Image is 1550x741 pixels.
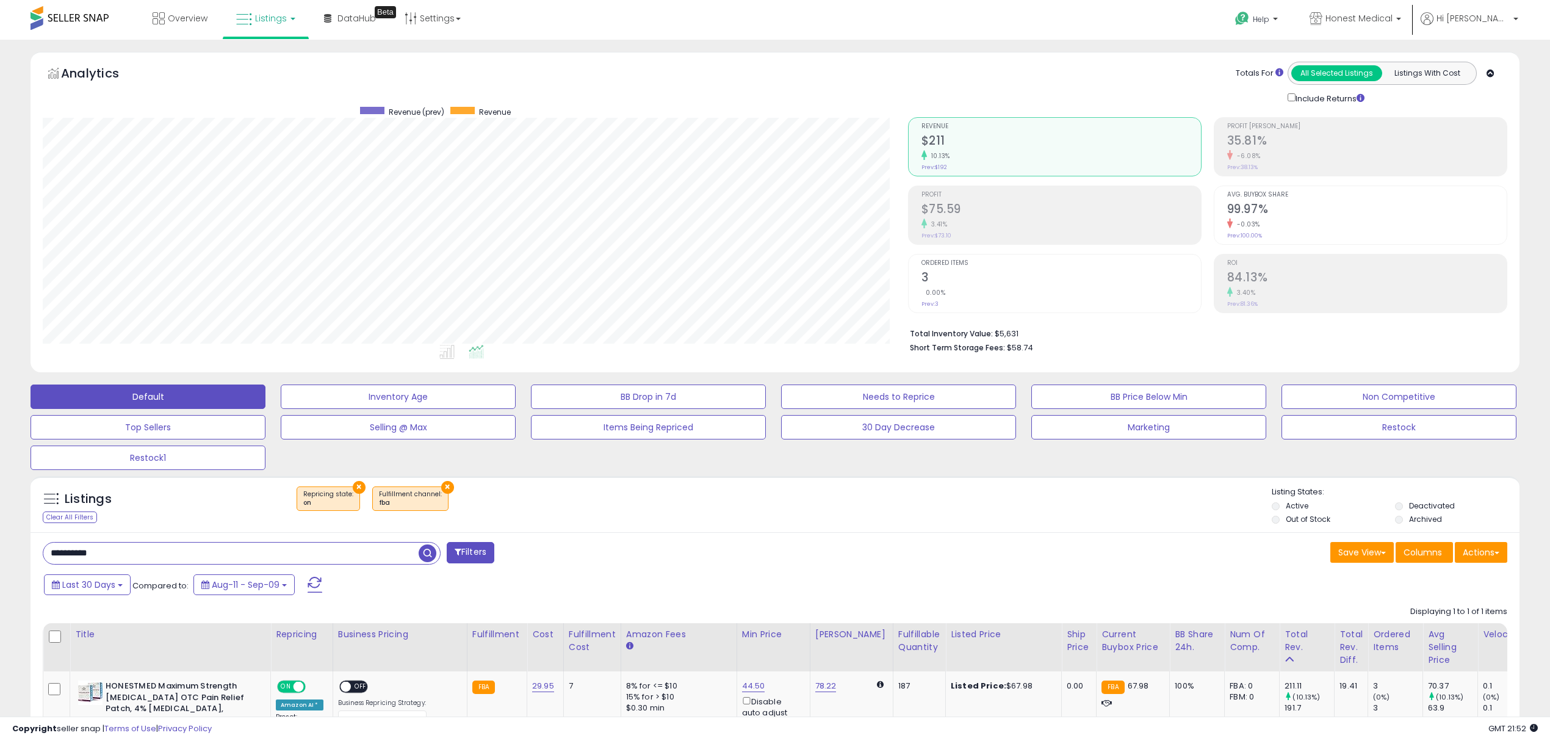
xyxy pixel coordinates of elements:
p: Listing States: [1272,486,1519,498]
span: OFF [351,682,370,692]
span: Fulfillment channel : [379,490,442,508]
div: 3 [1373,681,1422,692]
div: Fulfillment [472,628,522,641]
strong: Copyright [12,723,57,734]
div: Cost [532,628,558,641]
span: Profit [PERSON_NAME] [1227,123,1507,130]
div: 100% [1175,681,1215,692]
small: (0%) [1483,692,1500,702]
div: Ordered Items [1373,628,1418,654]
button: Columns [1396,542,1453,563]
button: Items Being Repriced [531,415,766,439]
small: Prev: $73.10 [921,232,951,239]
div: Num of Comp. [1230,628,1274,654]
span: Aug-11 - Sep-09 [212,579,279,591]
button: Filters [447,542,494,563]
span: Columns [1404,546,1442,558]
div: Min Price [742,628,805,641]
button: × [353,481,366,494]
span: $58.74 [1007,342,1033,353]
div: Current Buybox Price [1101,628,1164,654]
div: Include Returns [1278,91,1379,105]
img: 41yf3NUwAiL._SL40_.jpg [78,681,103,705]
span: Overview [168,12,207,24]
b: Total Inventory Value: [910,328,993,339]
div: 19.41 [1339,681,1358,692]
span: DataHub [337,12,376,24]
h2: 3 [921,270,1201,287]
div: Displaying 1 to 1 of 1 items [1410,606,1507,618]
small: -0.03% [1233,220,1260,229]
div: 8% for <= $10 [626,681,727,692]
label: Active [1286,501,1308,511]
div: 187 [898,681,936,692]
span: ROI [1227,260,1507,267]
small: 10.13% [927,151,950,161]
div: Disable auto adjust min [742,695,801,730]
div: 211.11 [1285,681,1334,692]
a: Privacy Policy [158,723,212,734]
div: Amazon Fees [626,628,732,641]
div: Clear All Filters [43,511,97,523]
button: Inventory Age [281,385,516,409]
div: Total Rev. [1285,628,1329,654]
div: $67.98 [951,681,1052,692]
button: Save View [1330,542,1394,563]
small: 3.41% [927,220,948,229]
span: Avg. Buybox Share [1227,192,1507,198]
div: Business Pricing [338,628,462,641]
label: Archived [1409,514,1442,524]
div: 3 [1373,703,1422,714]
h2: $75.59 [921,202,1201,219]
div: FBA: 0 [1230,681,1270,692]
div: 15% for > $10 [626,692,727,703]
button: All Selected Listings [1291,65,1382,81]
span: 2025-10-10 21:52 GMT [1488,723,1538,734]
div: Fulfillment Cost [569,628,616,654]
label: Deactivated [1409,501,1455,511]
div: 7 [569,681,611,692]
a: 29.95 [532,680,554,692]
button: Listings With Cost [1382,65,1472,81]
div: 70.37 [1428,681,1477,692]
span: Profit [921,192,1201,198]
button: Aug-11 - Sep-09 [193,574,295,595]
div: Fulfillable Quantity [898,628,940,654]
small: (10.13%) [1436,692,1463,702]
div: Listed Price [951,628,1056,641]
span: OFF [304,682,323,692]
div: 0.00 [1067,681,1087,692]
button: Selling @ Max [281,415,516,439]
div: 0.1 [1483,703,1532,714]
li: $5,631 [910,325,1499,340]
span: Listings [255,12,287,24]
span: Repricing state : [303,490,353,508]
div: Total Rev. Diff. [1339,628,1363,667]
small: FBA [1101,681,1124,694]
span: 67.98 [1128,680,1149,692]
span: Help [1253,14,1269,24]
small: FBA [472,681,495,694]
a: 78.22 [815,680,837,692]
div: Velocity [1483,628,1527,641]
span: Revenue [479,107,511,117]
button: Needs to Reprice [781,385,1016,409]
div: $0.30 min [626,703,727,714]
span: Revenue (prev) [389,107,444,117]
div: 191.7 [1285,703,1334,714]
div: 63.9 [1428,703,1477,714]
span: ON [278,682,294,692]
div: Totals For [1236,68,1283,79]
button: Top Sellers [31,415,265,439]
i: Get Help [1235,11,1250,26]
button: 30 Day Decrease [781,415,1016,439]
button: Actions [1455,542,1507,563]
label: Business Repricing Strategy: [338,699,427,707]
div: Ship Price [1067,628,1091,654]
h2: 84.13% [1227,270,1507,287]
small: 3.40% [1233,288,1256,297]
small: Prev: $192 [921,164,947,171]
div: fba [379,499,442,507]
button: Default [31,385,265,409]
div: Tooltip anchor [375,6,396,18]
